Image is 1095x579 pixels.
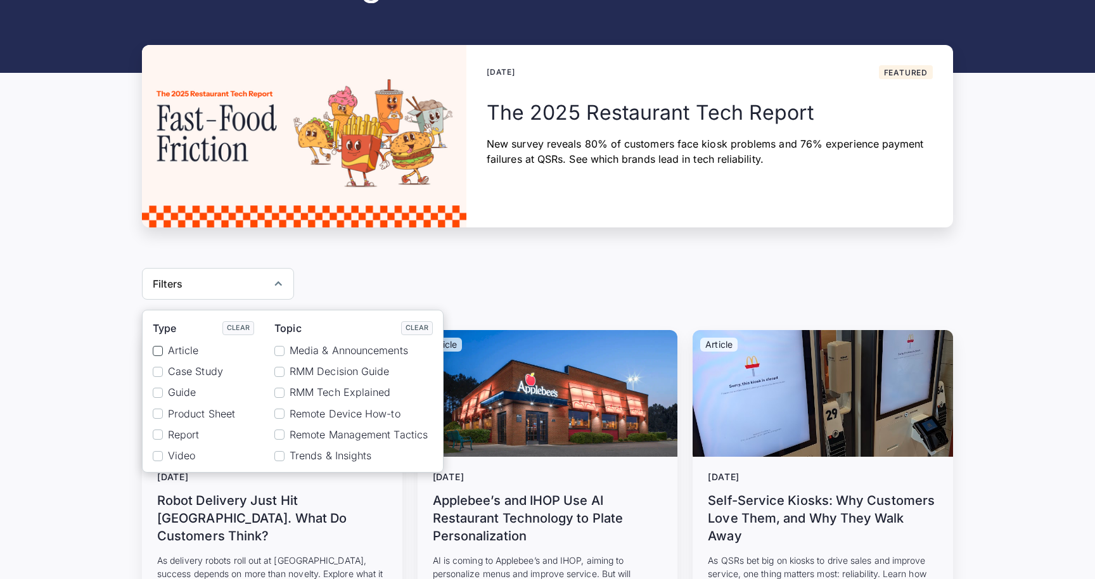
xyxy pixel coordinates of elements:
nav: Filters [142,310,444,473]
span: Article [168,345,199,357]
span: Remote Device How-to [290,408,400,420]
span: Trends & Insights [290,450,371,462]
div: [DATE] [708,472,938,483]
a: Clear [222,321,254,335]
span: Case Study [168,366,223,378]
h3: Robot Delivery Just Hit [GEOGRAPHIC_DATA]. What Do Customers Think? [157,492,387,545]
div: Filters [153,276,182,291]
span: RMM Decision Guide [290,366,389,378]
span: Guide [168,386,196,398]
span: Remote Management Tactics [290,429,428,441]
div: [DATE] [487,67,515,78]
div: Type [153,321,177,336]
form: Reset [142,268,294,300]
span: Report [168,429,199,441]
span: Media & Announcements [290,345,408,357]
div: [DATE] [433,472,663,483]
span: Video [168,450,195,462]
h3: Applebee’s and IHOP Use AI Restaurant Technology to Plate Personalization [433,492,663,545]
h2: The 2025 Restaurant Tech Report [487,99,933,126]
h3: Self-Service Kiosks: Why Customers Love Them, and Why They Walk Away [708,492,938,545]
a: [DATE]FeaturedThe 2025 Restaurant Tech ReportNew survey reveals 80% of customers face kiosk probl... [142,45,953,227]
p: New survey reveals 80% of customers face kiosk problems and 76% experience payment failures at QS... [487,136,933,167]
span: RMM Tech Explained [290,386,390,398]
div: Topic [274,321,302,336]
p: Article [705,340,733,349]
div: Filters [142,268,294,300]
div: Featured [884,69,928,77]
span: Product Sheet [168,408,235,420]
div: [DATE] [157,472,387,483]
a: Clear [401,321,433,335]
